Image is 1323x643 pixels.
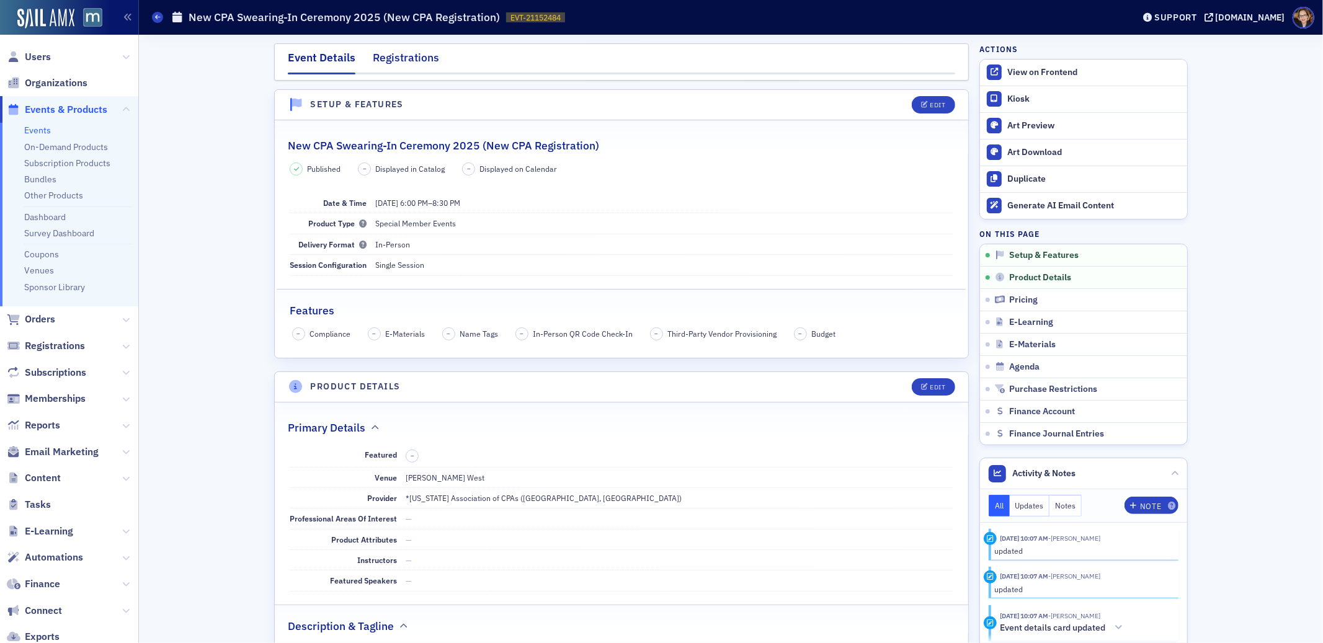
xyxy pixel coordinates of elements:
[290,260,367,270] span: Session Configuration
[17,9,74,29] img: SailAMX
[330,575,397,585] span: Featured Speakers
[979,228,1188,239] h4: On this page
[1000,623,1106,634] h5: Event details card updated
[1049,611,1101,620] span: Aiyana Scarborough
[7,103,107,117] a: Events & Products
[24,190,83,201] a: Other Products
[310,328,350,339] span: Compliance
[1140,503,1161,510] div: Note
[1007,94,1181,105] div: Kiosk
[375,472,397,482] span: Venue
[984,570,997,583] div: Update
[406,472,484,482] span: [PERSON_NAME] West
[311,98,404,111] h4: Setup & Features
[7,419,60,432] a: Reports
[83,8,102,27] img: SailAMX
[654,329,658,338] span: –
[288,420,365,436] h2: Primary Details
[189,10,500,25] h1: New CPA Swearing-In Ceremony 2025 (New CPA Registration)
[308,218,367,228] span: Product Type
[298,239,367,249] span: Delivery Format
[1010,250,1079,261] span: Setup & Features
[24,228,94,239] a: Survey Dashboard
[372,329,376,338] span: –
[288,138,599,154] h2: New CPA Swearing-In Ceremony 2025 (New CPA Registration)
[1000,534,1049,543] time: 9/19/2025 10:07 AM
[7,525,73,538] a: E-Learning
[375,239,410,249] span: In-Person
[367,493,397,503] span: Provider
[1007,120,1181,131] div: Art Preview
[24,157,110,169] a: Subscription Products
[912,96,955,113] button: Edit
[7,392,86,406] a: Memberships
[25,445,99,459] span: Email Marketing
[331,534,397,544] span: Product Attributes
[288,50,355,74] div: Event Details
[1010,295,1038,306] span: Pricing
[357,555,397,565] span: Instructors
[363,164,367,173] span: –
[7,471,61,485] a: Content
[400,198,428,208] time: 6:00 PM
[406,493,682,503] span: *[US_STATE] Association of CPAs ([GEOGRAPHIC_DATA], [GEOGRAPHIC_DATA])
[406,555,412,565] span: —
[24,265,54,276] a: Venues
[288,618,394,634] h2: Description & Tagline
[510,12,561,23] span: EVT-21152484
[1010,384,1098,395] span: Purchase Restrictions
[1010,361,1040,373] span: Agenda
[1007,67,1181,78] div: View on Frontend
[25,76,87,90] span: Organizations
[980,86,1187,112] a: Kiosk
[1007,174,1181,185] div: Duplicate
[25,313,55,326] span: Orders
[24,211,66,223] a: Dashboard
[25,103,107,117] span: Events & Products
[1049,572,1101,580] span: Aiyana Scarborough
[1010,495,1050,517] button: Updates
[24,174,56,185] a: Bundles
[25,577,60,591] span: Finance
[373,50,439,73] div: Registrations
[25,525,73,538] span: E-Learning
[520,329,523,338] span: –
[811,328,835,339] span: Budget
[24,125,51,136] a: Events
[25,551,83,564] span: Automations
[1000,611,1049,620] time: 9/19/2025 10:07 AM
[375,198,398,208] span: [DATE]
[1010,428,1105,440] span: Finance Journal Entries
[1205,13,1290,22] button: [DOMAIN_NAME]
[1049,495,1082,517] button: Notes
[25,604,62,618] span: Connect
[25,471,61,485] span: Content
[1007,200,1181,211] div: Generate AI Email Content
[25,366,86,379] span: Subscriptions
[24,141,108,153] a: On-Demand Products
[1049,534,1101,543] span: Aiyana Scarborough
[1216,12,1285,23] div: [DOMAIN_NAME]
[1154,12,1197,23] div: Support
[1293,7,1314,29] span: Profile
[447,329,450,338] span: –
[406,575,412,585] span: —
[7,50,51,64] a: Users
[912,378,955,396] button: Edit
[1010,339,1056,350] span: E-Materials
[411,451,414,460] span: –
[432,198,460,208] time: 8:30 PM
[290,513,397,523] span: Professional Areas Of Interest
[375,198,460,208] span: –
[365,450,397,459] span: Featured
[7,577,60,591] a: Finance
[7,339,85,353] a: Registrations
[25,419,60,432] span: Reports
[980,166,1187,192] button: Duplicate
[406,534,412,544] span: —
[7,366,86,379] a: Subscriptions
[296,329,300,338] span: –
[533,328,633,339] span: In-Person QR Code Check-In
[1000,572,1049,580] time: 9/19/2025 10:07 AM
